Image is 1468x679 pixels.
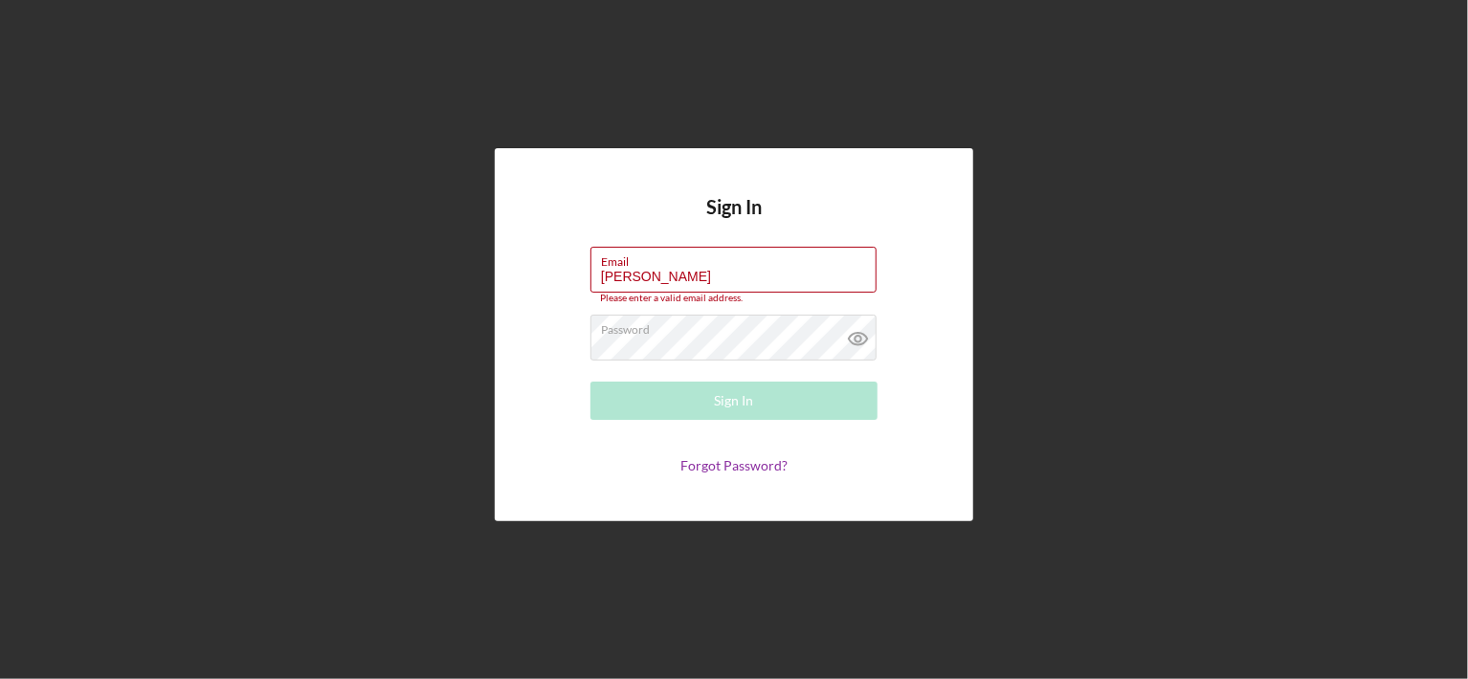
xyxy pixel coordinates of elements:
div: Sign In [715,382,754,420]
label: Password [601,316,877,337]
label: Email [601,248,877,269]
button: Sign In [590,382,878,420]
h4: Sign In [706,196,762,247]
div: Please enter a valid email address. [590,293,878,304]
a: Forgot Password? [680,457,788,473]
